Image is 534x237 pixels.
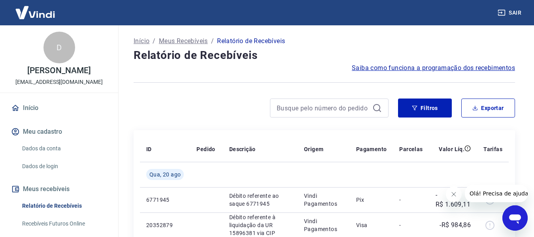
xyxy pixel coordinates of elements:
p: Débito referente à liquidação da UR 15896381 via CIP [229,213,291,237]
a: Início [134,36,149,46]
p: [PERSON_NAME] [27,66,91,75]
p: Vindi Pagamentos [304,217,343,233]
button: Meus recebíveis [9,180,109,198]
p: Origem [304,145,323,153]
p: Vindi Pagamentos [304,192,343,208]
button: Sair [496,6,525,20]
a: Saiba como funciona a programação dos recebimentos [352,63,515,73]
input: Busque pelo número do pedido [277,102,369,114]
p: Pagamento [356,145,387,153]
p: Descrição [229,145,256,153]
p: 20352879 [146,221,184,229]
p: -R$ 984,86 [440,220,471,230]
iframe: Botão para abrir a janela de mensagens [502,205,528,231]
h4: Relatório de Recebíveis [134,47,515,63]
p: Pedido [196,145,215,153]
span: Olá! Precisa de ajuda? [5,6,66,12]
button: Exportar [461,99,515,118]
div: D [43,32,75,63]
a: Dados de login [19,158,109,174]
a: Meus Recebíveis [159,36,208,46]
a: Recebíveis Futuros Online [19,216,109,232]
p: Tarifas [483,145,502,153]
img: Vindi [9,0,61,25]
p: -R$ 1.609,11 [436,190,471,209]
a: Dados da conta [19,140,109,157]
p: / [153,36,155,46]
a: Relatório de Recebíveis [19,198,109,214]
p: Relatório de Recebíveis [217,36,285,46]
p: [EMAIL_ADDRESS][DOMAIN_NAME] [15,78,103,86]
button: Filtros [398,99,452,118]
p: Pix [356,196,387,204]
p: 6771945 [146,196,184,204]
p: Valor Líq. [439,145,464,153]
p: ID [146,145,152,153]
p: / [211,36,214,46]
p: Visa [356,221,387,229]
iframe: Mensagem da empresa [465,185,528,202]
button: Meu cadastro [9,123,109,140]
iframe: Fechar mensagem [446,186,462,202]
p: - [399,221,423,229]
p: Parcelas [399,145,423,153]
p: Débito referente ao saque 6771945 [229,192,291,208]
span: Qua, 20 ago [149,171,181,178]
a: Início [9,99,109,117]
p: - [399,196,423,204]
